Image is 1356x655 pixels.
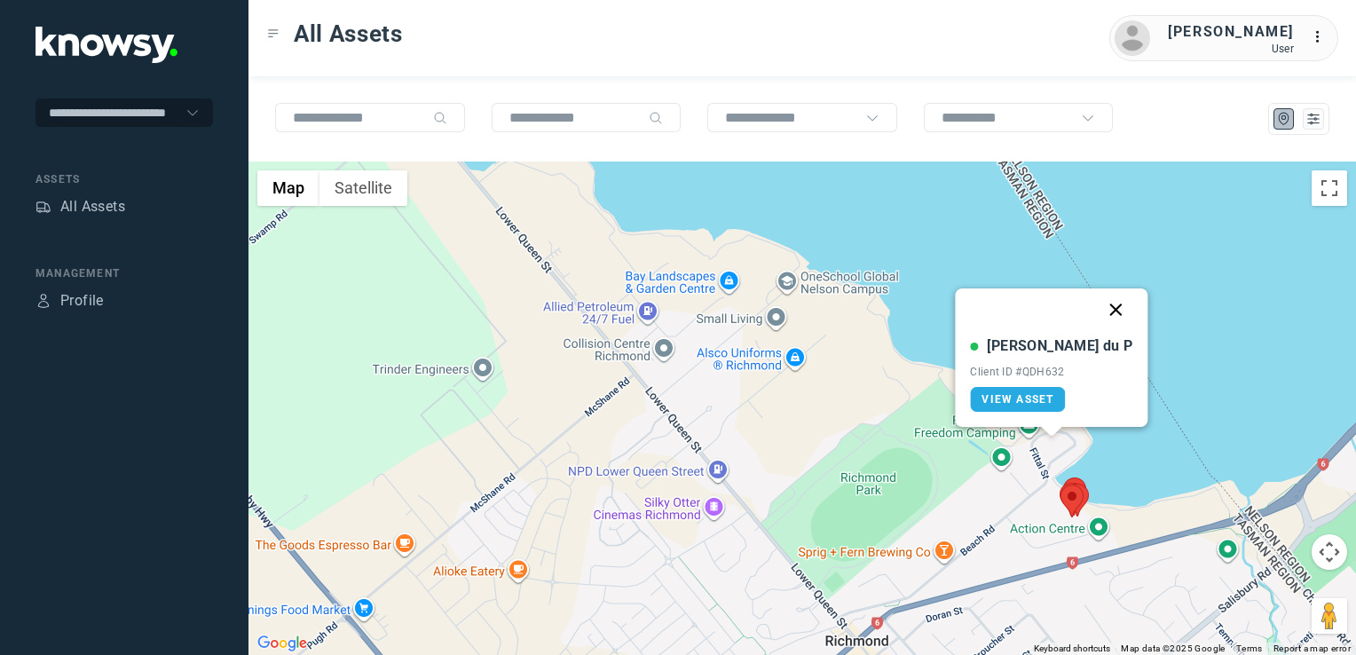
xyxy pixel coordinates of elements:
button: Show satellite imagery [319,170,407,206]
div: Map [1276,111,1292,127]
button: Close [1095,288,1138,331]
div: List [1305,111,1321,127]
div: Assets [35,171,213,187]
button: Map camera controls [1312,534,1347,570]
div: Search [433,111,447,125]
div: : [1312,27,1333,48]
div: [PERSON_NAME] du P [987,335,1132,357]
div: Profile [60,290,104,312]
div: User [1168,43,1294,55]
a: Report a map error [1273,643,1351,653]
button: Drag Pegman onto the map to open Street View [1312,598,1347,634]
div: Assets [35,199,51,215]
img: Google [253,632,311,655]
span: Map data ©2025 Google [1121,643,1225,653]
a: Terms [1236,643,1263,653]
button: Keyboard shortcuts [1034,643,1110,655]
img: Application Logo [35,27,177,63]
tspan: ... [1313,30,1330,43]
a: View Asset [970,387,1065,412]
div: [PERSON_NAME] [1168,21,1294,43]
a: ProfileProfile [35,290,104,312]
span: View Asset [982,393,1053,406]
img: avatar.png [1115,20,1150,56]
button: Show street map [257,170,319,206]
div: All Assets [60,196,125,217]
a: Open this area in Google Maps (opens a new window) [253,632,311,655]
button: Toggle fullscreen view [1312,170,1347,206]
div: Toggle Menu [267,28,280,40]
span: All Assets [294,18,403,50]
div: Client ID #QDH632 [970,366,1132,378]
a: AssetsAll Assets [35,196,125,217]
div: : [1312,27,1333,51]
div: Management [35,265,213,281]
div: Profile [35,293,51,309]
div: Search [649,111,663,125]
